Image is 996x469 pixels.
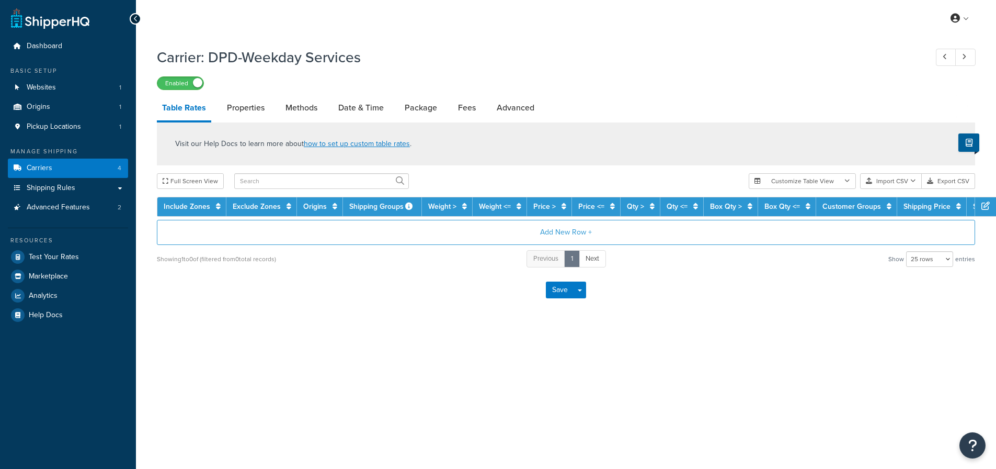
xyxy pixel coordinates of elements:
[8,306,128,325] a: Help Docs
[119,103,121,111] span: 1
[8,66,128,75] div: Basic Setup
[428,201,456,212] a: Weight >
[8,117,128,137] li: Pickup Locations
[29,272,68,281] span: Marketplace
[343,197,422,216] th: Shipping Groups
[959,432,986,459] button: Open Resource Center
[234,173,409,189] input: Search
[8,198,128,217] a: Advanced Features2
[118,164,121,173] span: 4
[533,253,558,263] span: Previous
[27,83,56,92] span: Websites
[303,201,327,212] a: Origins
[8,37,128,56] a: Dashboard
[8,97,128,117] li: Origins
[8,159,128,178] li: Carriers
[27,184,75,193] span: Shipping Rules
[564,250,580,267] a: 1
[453,95,481,120] a: Fees
[8,159,128,178] a: Carriers4
[29,311,63,320] span: Help Docs
[222,95,270,120] a: Properties
[955,252,975,266] span: entries
[27,203,90,212] span: Advanced Features
[175,138,411,150] p: Visit our Help Docs to learn more about .
[233,201,281,212] a: Exclude Zones
[157,173,224,189] button: Full Screen View
[8,236,128,245] div: Resources
[627,201,644,212] a: Qty >
[491,95,540,120] a: Advanced
[749,173,856,189] button: Customize Table View
[922,173,975,189] button: Export CSV
[27,164,52,173] span: Carriers
[29,292,58,300] span: Analytics
[764,201,800,212] a: Box Qty <=
[27,42,62,51] span: Dashboard
[333,95,389,120] a: Date & Time
[8,78,128,97] a: Websites1
[157,220,975,245] button: Add New Row +
[8,248,128,266] a: Test Your Rates
[533,201,556,212] a: Price >
[546,282,574,298] button: Save
[955,49,976,66] a: Next Record
[579,250,606,267] a: Next
[903,201,951,212] a: Shipping Price
[936,49,956,66] a: Previous Record
[8,267,128,286] a: Marketplace
[888,252,904,266] span: Show
[157,47,917,68] h1: Carrier: DPD-Weekday Services
[8,178,128,198] a: Shipping Rules
[8,117,128,137] a: Pickup Locations1
[586,253,599,263] span: Next
[526,250,565,267] a: Previous
[667,201,688,212] a: Qty <=
[479,201,511,212] a: Weight <=
[710,201,742,212] a: Box Qty >
[119,122,121,131] span: 1
[8,97,128,117] a: Origins1
[8,198,128,217] li: Advanced Features
[29,253,79,262] span: Test Your Rates
[157,77,203,90] label: Enabled
[8,286,128,305] a: Analytics
[27,103,50,111] span: Origins
[8,147,128,156] div: Manage Shipping
[822,201,881,212] a: Customer Groups
[164,201,210,212] a: Include Zones
[8,78,128,97] li: Websites
[280,95,323,120] a: Methods
[157,95,211,122] a: Table Rates
[118,203,121,212] span: 2
[27,122,81,131] span: Pickup Locations
[157,252,276,266] div: Showing 1 to 0 of (filtered from 0 total records)
[860,173,922,189] button: Import CSV
[119,83,121,92] span: 1
[399,95,442,120] a: Package
[958,133,979,152] button: Show Help Docs
[304,138,410,149] a: how to set up custom table rates
[578,201,604,212] a: Price <=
